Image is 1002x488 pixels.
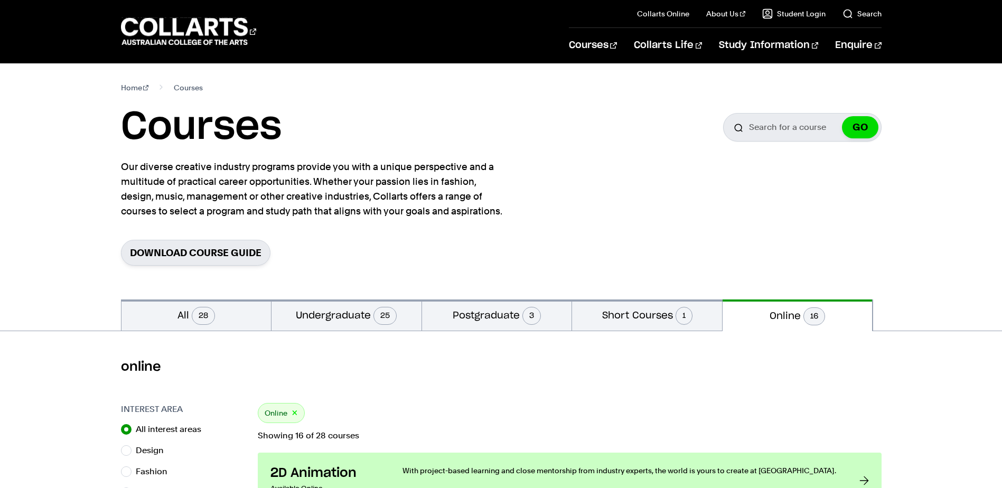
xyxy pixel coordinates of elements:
[706,8,745,19] a: About Us
[121,240,270,266] a: Download Course Guide
[762,8,826,19] a: Student Login
[522,307,541,325] span: 3
[637,8,689,19] a: Collarts Online
[373,307,397,325] span: 25
[402,465,838,476] p: With project-based learning and close mentorship from industry experts, the world is yours to cre...
[136,422,210,437] label: All interest areas
[136,464,176,479] label: Fashion
[121,104,282,151] h1: Courses
[121,16,256,46] div: Go to homepage
[192,307,215,325] span: 28
[258,431,882,440] p: Showing 16 of 28 courses
[270,465,381,481] h3: 2D Animation
[422,299,572,331] button: Postgraduate3
[121,403,247,416] h3: Interest Area
[121,80,149,95] a: Home
[121,159,507,219] p: Our diverse creative industry programs provide you with a unique perspective and a multitude of p...
[803,307,825,325] span: 16
[676,307,692,325] span: 1
[572,299,722,331] button: Short Courses1
[842,8,882,19] a: Search
[723,113,882,142] input: Search for a course
[292,407,298,419] button: ×
[174,80,203,95] span: Courses
[271,299,422,331] button: Undergraduate25
[121,299,271,331] button: All28
[258,403,305,423] div: Online
[634,28,702,63] a: Collarts Life
[136,443,172,458] label: Design
[719,28,818,63] a: Study Information
[835,28,881,63] a: Enquire
[121,359,882,376] h2: online
[723,299,873,331] button: Online16
[569,28,617,63] a: Courses
[842,116,878,138] button: GO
